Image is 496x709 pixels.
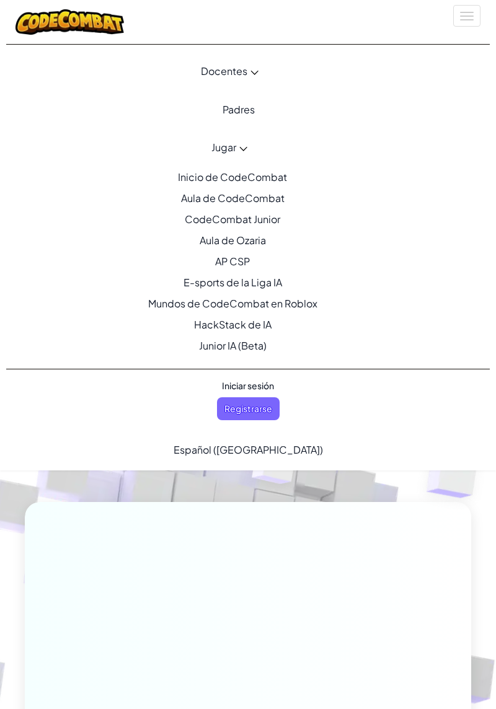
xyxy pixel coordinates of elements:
[174,443,323,456] span: Español ([GEOGRAPHIC_DATA])
[15,9,124,35] img: CodeCombat logo
[201,64,247,77] span: Docentes
[6,92,471,126] a: Padres
[215,374,281,397] button: Iniciar sesión
[167,433,329,466] a: Español ([GEOGRAPHIC_DATA])
[211,141,236,154] span: Jugar
[217,397,280,420] button: Registrarse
